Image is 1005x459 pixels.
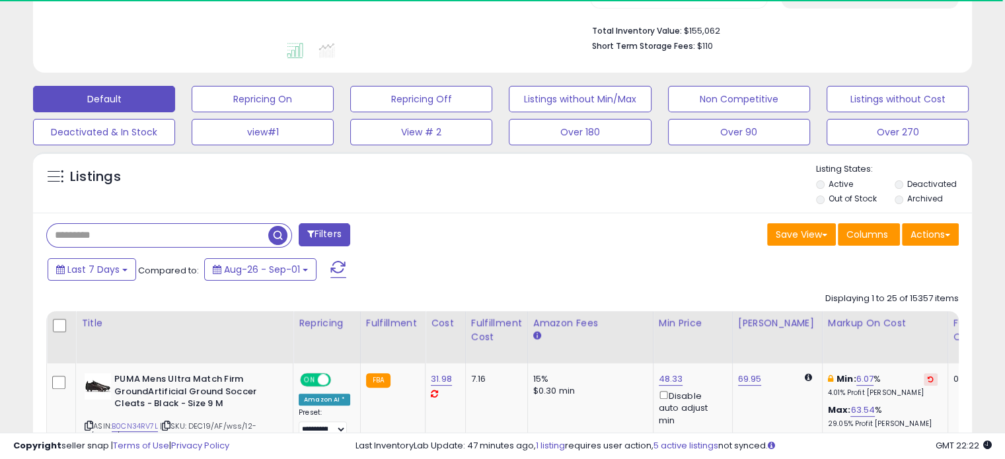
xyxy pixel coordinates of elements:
button: Repricing On [192,86,334,112]
div: Cost [431,316,460,330]
div: 7.16 [471,373,517,385]
span: ON [301,374,318,386]
div: seller snap | | [13,440,229,452]
div: 0 [953,373,994,385]
a: 63.54 [850,404,875,417]
div: Amazon AI * [299,394,350,406]
button: Aug-26 - Sep-01 [204,258,316,281]
button: Listings without Cost [827,86,969,112]
p: 29.05% Profit [PERSON_NAME] [828,419,938,429]
button: Columns [838,223,900,246]
label: Active [829,178,853,190]
span: 2025-09-9 22:22 GMT [936,439,992,452]
b: PUMA Mens Ultra Match Firm GroundArtificial Ground Soccer Cleats - Black - Size 9 M [114,373,275,413]
th: The percentage added to the cost of goods (COGS) that forms the calculator for Min & Max prices. [822,311,948,363]
button: view#1 [192,119,334,145]
div: Fulfillment [366,316,420,330]
div: Last InventoryLab Update: 47 minutes ago, requires user action, not synced. [355,440,992,452]
p: Listing States: [816,163,972,176]
button: Save View [767,223,836,246]
a: 31.98 [431,372,452,386]
div: Title [81,316,287,330]
div: Disable auto adjust min [659,388,722,427]
p: 4.01% Profit [PERSON_NAME] [828,388,938,398]
div: $0.30 min [533,385,643,397]
a: 69.95 [738,372,762,386]
label: Deactivated [907,178,956,190]
div: 15% [533,373,643,385]
button: Non Competitive [668,86,810,112]
label: Archived [907,193,942,204]
li: $155,062 [592,22,949,38]
div: Preset: [299,408,350,438]
a: 48.33 [659,372,683,386]
button: Over 270 [827,119,969,145]
span: Compared to: [138,264,199,277]
span: OFF [329,374,350,386]
button: View # 2 [350,119,492,145]
h5: Listings [70,168,121,186]
span: Aug-26 - Sep-01 [224,263,300,276]
button: Listings without Min/Max [509,86,651,112]
div: ASIN: [85,373,283,456]
div: Fulfillable Quantity [953,316,999,344]
span: $110 [697,40,713,52]
a: 1 listing [536,439,565,452]
a: Terms of Use [113,439,169,452]
b: Total Inventory Value: [592,25,682,36]
div: Amazon Fees [533,316,648,330]
div: Fulfillment Cost [471,316,522,344]
button: Actions [902,223,959,246]
div: % [828,373,938,398]
div: [PERSON_NAME] [738,316,817,330]
small: Amazon Fees. [533,330,541,342]
button: Last 7 Days [48,258,136,281]
b: Max: [828,404,851,416]
button: Repricing Off [350,86,492,112]
span: Last 7 Days [67,263,120,276]
button: Filters [299,223,350,246]
div: % [828,404,938,429]
a: Privacy Policy [171,439,229,452]
div: Repricing [299,316,355,330]
button: Over 180 [509,119,651,145]
button: Default [33,86,175,112]
a: 5 active listings [653,439,718,452]
small: FBA [366,373,391,388]
b: Min: [837,372,856,385]
div: Markup on Cost [828,316,942,330]
span: Columns [846,228,888,241]
button: Over 90 [668,119,810,145]
button: Deactivated & In Stock [33,119,175,145]
strong: Copyright [13,439,61,452]
b: Short Term Storage Fees: [592,40,695,52]
a: 6.07 [856,372,874,386]
div: Displaying 1 to 25 of 15357 items [825,293,959,305]
div: Min Price [659,316,727,330]
label: Out of Stock [829,193,877,204]
img: 313TCZZ4HsL._SL40_.jpg [85,373,111,400]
